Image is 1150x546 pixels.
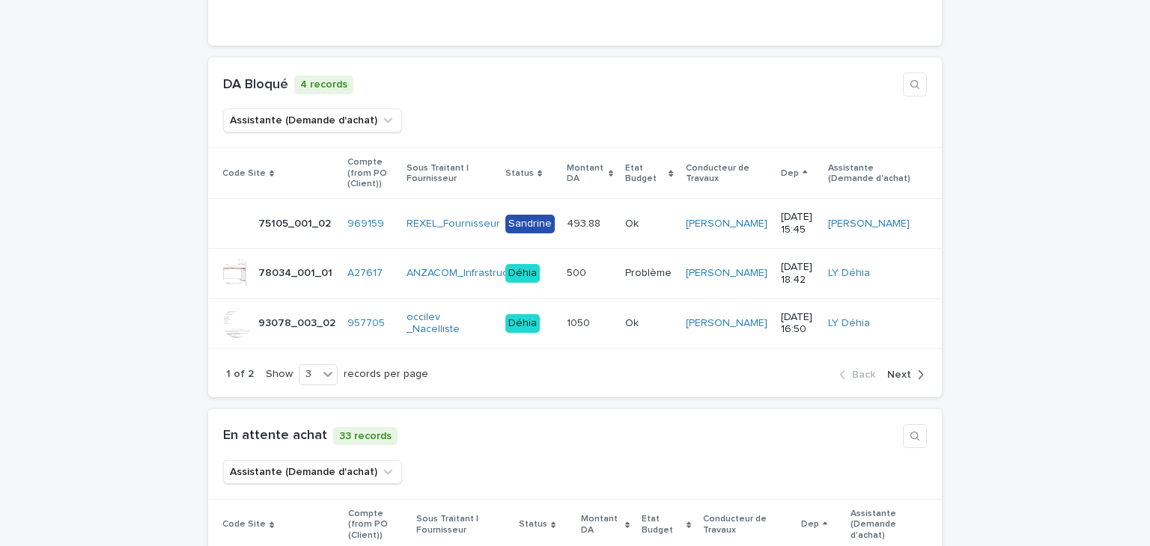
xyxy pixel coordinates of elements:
button: Assistante (Demande d'achat) [223,108,402,132]
p: 4 records [294,76,353,94]
p: 93078_003_02 [258,314,338,330]
p: Code Site [222,165,266,182]
p: 1050 [567,314,593,330]
h1: DA Bloqué [223,77,288,93]
div: 3 [299,366,318,382]
p: Sous Traitant | Fournisseur [407,160,493,188]
h1: En attente achat [223,428,327,444]
p: Sous Traitant | Fournisseur [416,511,507,539]
p: Assistante (Demande d'achat) [828,160,916,188]
p: Problème [625,264,675,280]
tr: 75105_001_0275105_001_02 969159 REXEL_Fournisseur Sandrine493.88493.88 OkOk [PERSON_NAME] [DATE] ... [208,199,942,249]
tr: 93078_003_0293078_003_02 957705 occilev _Nacelliste Déhia10501050 OkOk [PERSON_NAME] [DATE] 16:50... [208,298,942,349]
a: REXEL_Fournisseur [407,218,500,230]
p: Ok [625,314,642,330]
p: Dep [801,516,819,533]
p: [DATE] 16:50 [781,311,816,337]
div: Déhia [505,264,540,283]
p: Ok [625,215,642,230]
div: Sandrine [505,215,555,233]
span: Next [887,369,911,380]
a: occilev _Nacelliste [407,311,490,337]
p: 75105_001_02 [258,215,334,230]
p: Status [519,516,547,533]
p: Status [505,165,534,182]
a: A27617 [347,267,383,280]
p: [DATE] 18:42 [781,261,816,286]
a: 969159 [347,218,384,230]
p: 500 [567,264,589,280]
button: Next [881,368,924,381]
p: 1 of 2 [226,368,254,381]
p: Compte (from PO (Client)) [347,154,394,192]
p: Montant DA [567,160,605,188]
a: LY Déhia [828,267,870,280]
p: 493.88 [567,215,603,230]
tr: 78034_001_0178034_001_01 A27617 ANZACOM_Infrastructure Déhia500500 ProblèmeProblème [PERSON_NAME]... [208,249,942,299]
a: [PERSON_NAME] [686,218,767,230]
a: ANZACOM_Infrastructure [407,267,527,280]
p: Assistante (Demande d'achat) [851,506,916,544]
p: Code Site [222,516,266,533]
a: [PERSON_NAME] [686,267,767,280]
p: 78034_001_01 [258,264,335,280]
p: Compte (from PO (Client)) [348,506,404,544]
a: [PERSON_NAME] [828,218,910,230]
a: 957705 [347,317,385,330]
div: Déhia [505,314,540,333]
p: 33 records [333,427,398,446]
button: Back [839,368,881,381]
p: Etat Budget [625,160,665,188]
span: Back [852,369,875,380]
p: Show [266,368,293,381]
p: Conducteur de Travaux [703,511,788,539]
button: Assistante (Demande d'achat) [223,460,402,484]
a: [PERSON_NAME] [686,317,767,330]
p: Montant DA [581,511,621,539]
p: [DATE] 15:45 [781,211,816,236]
p: Dep [781,165,799,182]
a: LY Déhia [828,317,870,330]
p: records per page [344,368,428,381]
p: Conducteur de Travaux [686,160,770,188]
p: Etat Budget [642,511,683,539]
